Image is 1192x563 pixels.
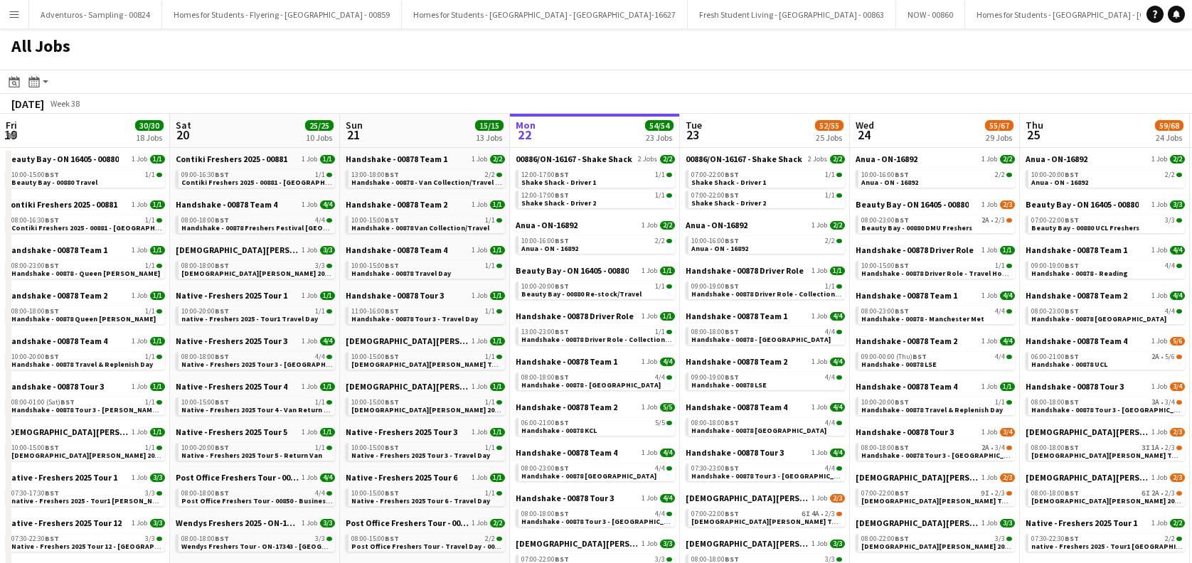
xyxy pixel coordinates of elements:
[555,191,569,200] span: BST
[660,221,675,230] span: 2/2
[516,220,578,230] span: Anua - ON-16892
[472,200,487,209] span: 1 Job
[861,171,909,178] span: 10:00-16:00
[346,154,447,164] span: Handshake - 00878 Team 1
[1026,199,1185,245] div: Beauty Bay - ON 16405 - 008801 Job3/307:00-22:00BST3/3Beauty Bay - 00880 UCL Freshers
[521,236,672,252] a: 10:00-16:00BST2/2Anua - ON - 16892
[29,1,162,28] button: Adventuros - Sampling - 00824
[1031,261,1182,277] a: 09:00-19:00BST4/4Handshake - 00878 - Reading
[655,237,665,245] span: 2/2
[981,217,989,224] span: 2A
[11,215,162,232] a: 08:00-16:30BST1/1Contiki Freshers 2025 - 00881 - [GEOGRAPHIC_DATA]
[856,245,1015,290] div: Handshake - 00878 Driver Role1 Job1/110:00-15:00BST1/1Handshake - 00878 Driver Role - Travel Home
[315,308,325,315] span: 1/1
[385,215,399,225] span: BST
[181,217,229,224] span: 08:00-18:00
[1151,291,1167,300] span: 1 Job
[351,178,508,187] span: Handshake - 00878 - Van Collection/Travel Day
[145,262,155,269] span: 1/1
[351,215,502,232] a: 10:00-15:00BST1/1Handshake - 00878 Van Collection/Travel
[811,267,827,275] span: 1 Job
[1031,170,1182,186] a: 10:00-20:00BST2/2Anua - ON - 16892
[896,1,965,28] button: NOW - 00860
[315,217,325,224] span: 4/4
[660,267,675,275] span: 1/1
[6,336,165,381] div: Handshake - 00878 Team 41 Job1/110:00-20:00BST1/1Handshake - 00878 Travel & Replenish Day
[655,328,665,336] span: 1/1
[825,283,835,290] span: 1/1
[490,200,505,209] span: 1/1
[861,262,909,269] span: 10:00-15:00
[181,171,229,178] span: 09:00-16:30
[472,246,487,254] span: 1 Job
[11,217,59,224] span: 08:00-16:30
[642,312,657,321] span: 1 Job
[1026,290,1127,301] span: Handshake - 00878 Team 2
[145,217,155,224] span: 1/1
[6,336,165,346] a: Handshake - 00878 Team 41 Job1/1
[181,314,318,323] span: native - Freshers 2025 - Tour1 Travel Day
[521,328,569,336] span: 13:00-23:00
[1065,261,1079,270] span: BST
[176,290,335,301] a: Native - Freshers 2025 Tour 11 Job1/1
[825,192,835,199] span: 1/1
[1026,154,1087,164] span: Anua - ON-16892
[351,223,489,232] span: Handshake - 00878 Van Collection/Travel
[1031,223,1139,232] span: Beauty Bay - 00880 UCL Freshers
[861,215,1012,232] a: 08:00-23:00BST2A•2/3Beauty Bay - 00880 DMU Freshers
[691,170,842,186] a: 07:00-22:00BST1/1Shake Shack - Driver 1
[181,170,332,186] a: 09:00-16:30BST1/1Contiki Freshers 2025 - 00881 - [GEOGRAPHIC_DATA]
[1031,306,1182,323] a: 08:00-23:00BST4/4Handshake - 00878 [GEOGRAPHIC_DATA]
[516,154,675,164] a: 00886/ON-16167 - Shake Shack2 Jobs2/2
[686,220,747,230] span: Anua - ON-16892
[6,154,165,199] div: Beauty Bay - ON 16405 - 008801 Job1/110:00-15:00BST1/1Beauty Bay - 00880 Travel
[642,267,657,275] span: 1 Job
[521,237,569,245] span: 10:00-16:00
[346,199,505,210] a: Handshake - 00878 Team 21 Job1/1
[6,290,107,301] span: Handshake - 00878 Team 2
[555,281,569,291] span: BST
[516,311,675,356] div: Handshake - 00878 Driver Role1 Job1/113:00-23:00BST1/1Handshake - 00878 Driver Role - Collection ...
[1065,215,1079,225] span: BST
[6,290,165,336] div: Handshake - 00878 Team 21 Job1/108:00-18:00BST1/1Handshake - 00878 Queen [PERSON_NAME]
[811,221,827,230] span: 1 Job
[176,245,335,255] a: [DEMOGRAPHIC_DATA][PERSON_NAME] 2025 Tour 2 - 008481 Job3/3
[691,328,739,336] span: 08:00-18:00
[181,215,332,232] a: 08:00-18:00BST4/4Handshake - 00878 Freshers Festival [GEOGRAPHIC_DATA]
[1026,290,1185,301] a: Handshake - 00878 Team 21 Job4/4
[1026,154,1185,199] div: Anua - ON-168921 Job2/210:00-20:00BST2/2Anua - ON - 16892
[1165,308,1175,315] span: 4/4
[830,312,845,321] span: 4/4
[1031,308,1079,315] span: 08:00-23:00
[861,217,909,224] span: 08:00-23:00
[6,245,165,255] a: Handshake - 00878 Team 11 Job1/1
[1026,290,1185,336] div: Handshake - 00878 Team 21 Job4/408:00-23:00BST4/4Handshake - 00878 [GEOGRAPHIC_DATA]
[176,245,299,255] span: Lady Garden 2025 Tour 2 - 00848
[320,246,335,254] span: 3/3
[895,306,909,316] span: BST
[1000,246,1015,254] span: 1/1
[691,289,872,299] span: Handshake - 00878 Driver Role - Collection & Drop Off
[856,245,974,255] span: Handshake - 00878 Driver Role
[660,312,675,321] span: 1/1
[995,308,1005,315] span: 4/4
[176,290,335,336] div: Native - Freshers 2025 Tour 11 Job1/110:00-20:00BST1/1native - Freshers 2025 - Tour1 Travel Day
[521,178,596,187] span: Shake Shack - Driver 1
[830,155,845,163] span: 2/2
[655,283,665,290] span: 1/1
[351,261,502,277] a: 10:00-15:00BST1/1Handshake - 00878 Travel Day
[176,154,335,199] div: Contiki Freshers 2025 - 008811 Job1/109:00-16:30BST1/1Contiki Freshers 2025 - 00881 - [GEOGRAPHIC...
[691,281,842,298] a: 09:00-19:00BST1/1Handshake - 00878 Driver Role - Collection & Drop Off
[1165,262,1175,269] span: 4/4
[1170,155,1185,163] span: 2/2
[686,220,845,230] a: Anua - ON-168921 Job2/2
[1170,246,1185,254] span: 4/4
[521,198,596,208] span: Shake Shack - Driver 2
[1031,171,1079,178] span: 10:00-20:00
[1026,245,1185,255] a: Handshake - 00878 Team 11 Job4/4
[521,335,702,344] span: Handshake - 00878 Driver Role - Collection & Drop Off
[11,306,162,323] a: 08:00-18:00BST1/1Handshake - 00878 Queen [PERSON_NAME]
[176,154,287,164] span: Contiki Freshers 2025 - 00881
[162,1,402,28] button: Homes for Students - Flyering - [GEOGRAPHIC_DATA] - 00859
[516,311,634,321] span: Handshake - 00878 Driver Role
